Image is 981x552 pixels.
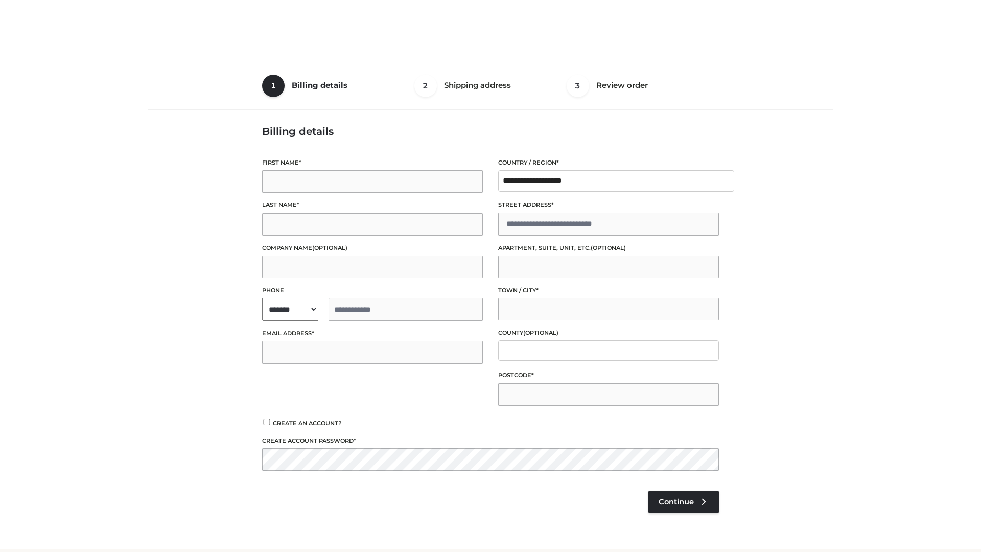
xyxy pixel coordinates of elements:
span: 1 [262,75,285,97]
label: Create account password [262,436,719,446]
span: (optional) [591,244,626,251]
label: Country / Region [498,158,719,168]
span: (optional) [312,244,347,251]
span: Create an account? [273,420,342,427]
span: 2 [414,75,437,97]
label: Apartment, suite, unit, etc. [498,243,719,253]
span: Shipping address [444,80,511,90]
label: Street address [498,200,719,210]
span: Review order [596,80,648,90]
span: 3 [567,75,589,97]
label: County [498,328,719,338]
label: Email address [262,329,483,338]
span: Billing details [292,80,347,90]
label: Phone [262,286,483,295]
input: Create an account? [262,419,271,425]
label: Postcode [498,371,719,380]
label: Last name [262,200,483,210]
label: Company name [262,243,483,253]
label: First name [262,158,483,168]
label: Town / City [498,286,719,295]
h3: Billing details [262,125,719,137]
a: Continue [648,491,719,513]
span: (optional) [523,329,558,336]
span: Continue [659,497,694,507]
